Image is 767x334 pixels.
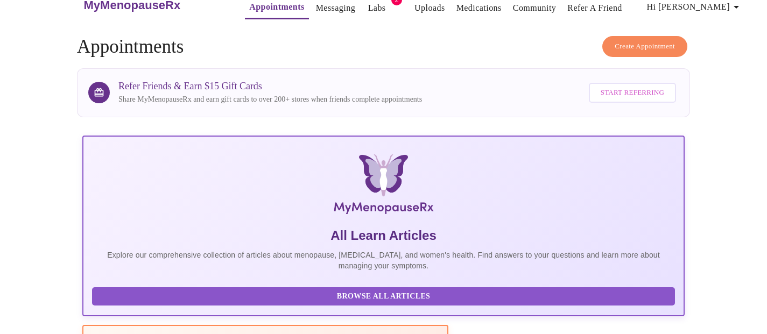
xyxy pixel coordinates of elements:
[589,83,676,103] button: Start Referring
[414,1,445,16] a: Uploads
[92,287,675,306] button: Browse All Articles
[602,36,687,57] button: Create Appointment
[513,1,557,16] a: Community
[567,1,622,16] a: Refer a Friend
[103,290,664,303] span: Browse All Articles
[182,154,585,218] img: MyMenopauseRx Logo
[601,87,664,99] span: Start Referring
[118,94,422,105] p: Share MyMenopauseRx and earn gift cards to over 200+ stores when friends complete appointments
[316,1,355,16] a: Messaging
[368,1,386,16] a: Labs
[456,1,502,16] a: Medications
[77,36,690,58] h4: Appointments
[615,40,675,53] span: Create Appointment
[92,250,675,271] p: Explore our comprehensive collection of articles about menopause, [MEDICAL_DATA], and women's hea...
[92,291,678,300] a: Browse All Articles
[92,227,675,244] h5: All Learn Articles
[586,77,679,108] a: Start Referring
[118,81,422,92] h3: Refer Friends & Earn $15 Gift Cards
